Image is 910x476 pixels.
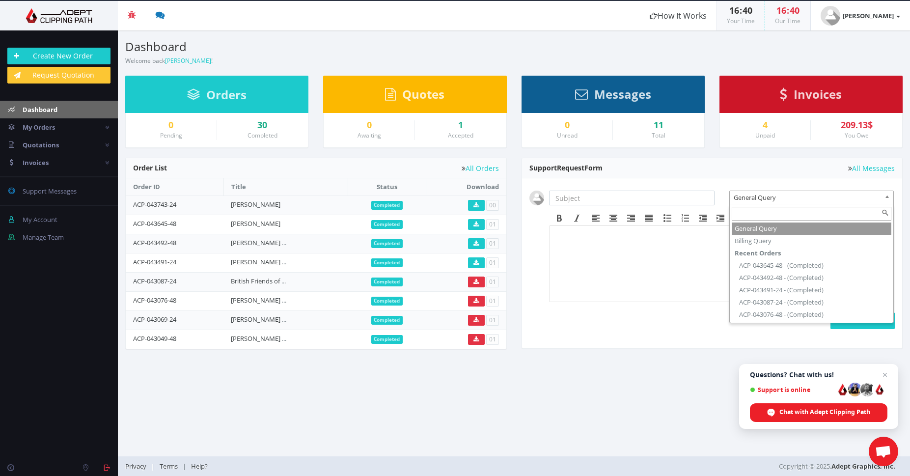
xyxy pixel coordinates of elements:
[231,296,307,305] a: [PERSON_NAME] Portraits
[133,334,176,343] a: ACP-043049-48
[794,86,842,102] span: Invoices
[779,408,870,417] span: Chat with Adept Clipping Path
[575,92,651,101] a: Messages
[831,462,895,471] a: Adept Graphics, Inc.
[462,165,499,172] a: All Orders
[165,56,211,65] a: [PERSON_NAME]
[821,6,840,26] img: user_default.jpg
[23,105,57,114] span: Dashboard
[869,437,898,466] a: Open chat
[231,334,346,343] a: [PERSON_NAME] Barmitzvah Pre Shoot
[780,92,842,101] a: Invoices
[187,92,247,101] a: Orders
[732,247,891,259] li: Recent Orders
[231,315,332,324] a: [PERSON_NAME] Barmitzvah Party
[23,233,64,242] span: Manage Team
[231,277,307,285] a: British Friends of Hatzalha
[845,131,869,140] small: You Owe
[729,4,739,16] span: 16
[371,316,403,325] span: Completed
[755,131,775,140] small: Unpaid
[231,219,280,228] a: [PERSON_NAME]
[331,120,407,130] div: 0
[529,163,603,172] span: Support Form
[743,4,752,16] span: 40
[640,212,658,224] div: Justify
[727,120,803,130] a: 4
[223,178,348,196] th: Title
[206,86,247,103] span: Orders
[231,200,280,209] a: [PERSON_NAME]
[732,223,891,235] li: General Query
[750,386,832,393] span: Support is online
[133,315,176,324] a: ACP-043069-24
[133,120,209,130] a: 0
[371,297,403,306] span: Completed
[776,4,786,16] span: 16
[224,120,301,130] a: 30
[594,86,651,102] span: Messages
[448,131,473,140] small: Accepted
[23,187,77,196] span: Support Messages
[550,226,894,302] iframe: Rich Text Area. Press ALT-F9 for menu. Press ALT-F10 for toolbar. Press ALT-0 for help
[652,131,665,140] small: Total
[23,123,55,132] span: My Orders
[734,191,881,204] span: General Query
[557,163,584,172] span: Request
[587,212,605,224] div: Align left
[568,212,586,224] div: Italic
[676,212,694,224] div: Numbered list
[402,86,444,102] span: Quotes
[786,4,790,16] span: :
[133,163,167,172] span: Order List
[23,140,59,149] span: Quotations
[750,403,887,422] span: Chat with Adept Clipping Path
[125,456,643,476] div: | |
[622,212,640,224] div: Align right
[133,219,176,228] a: ACP-043645-48
[779,461,895,471] span: Copyright © 2025,
[126,178,223,196] th: Order ID
[358,131,381,140] small: Awaiting
[727,17,755,25] small: Your Time
[133,277,176,285] a: ACP-043087-24
[248,131,277,140] small: Completed
[385,92,444,101] a: Quotes
[371,239,403,248] span: Completed
[371,278,403,286] span: Completed
[133,238,176,247] a: ACP-043492-48
[659,212,676,224] div: Bullet list
[371,258,403,267] span: Completed
[23,215,57,224] span: My Account
[732,235,891,247] li: Billing Query
[818,120,895,130] div: 209.13$
[739,4,743,16] span: :
[133,257,176,266] a: ACP-043491-24
[160,131,182,140] small: Pending
[549,191,715,205] input: Subject
[557,131,578,140] small: Unread
[732,284,891,296] li: ACP-043491-24 - (Completed)
[732,308,891,321] li: ACP-043076-48 - (Completed)
[750,371,887,379] span: Questions? Chat with us!
[811,1,910,30] a: [PERSON_NAME]
[371,335,403,344] span: Completed
[422,120,499,130] a: 1
[371,201,403,210] span: Completed
[133,200,176,209] a: ACP-043743-24
[371,220,403,229] span: Completed
[23,158,49,167] span: Invoices
[605,212,622,224] div: Align center
[732,296,891,308] li: ACP-043087-24 - (Completed)
[231,257,330,266] a: [PERSON_NAME] Party Portraits 1
[640,1,717,30] a: How It Works
[529,120,606,130] a: 0
[732,259,891,272] li: ACP-043645-48 - (Completed)
[125,40,507,53] h3: Dashboard
[694,212,712,224] div: Decrease indent
[529,191,544,205] img: user_default.jpg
